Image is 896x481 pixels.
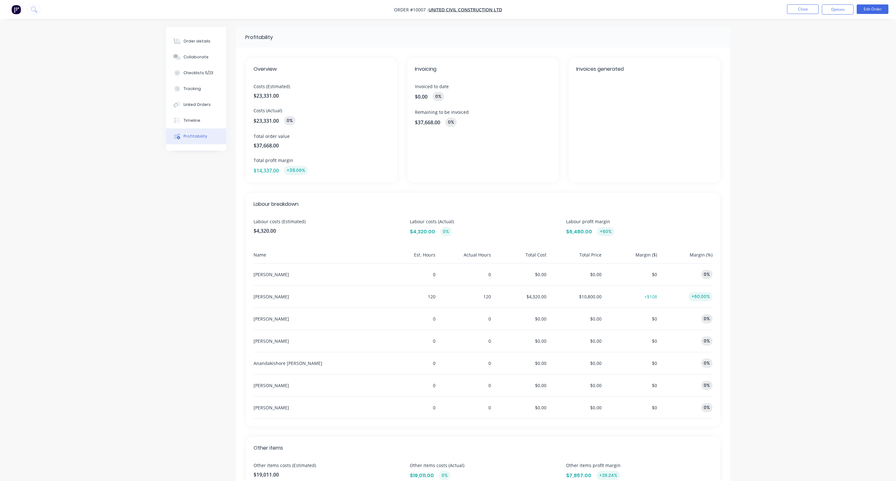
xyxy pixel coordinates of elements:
span: $4,320.00 [254,227,400,235]
button: Order details [166,33,226,49]
button: Checklists 5/23 [166,65,226,81]
button: +$108 [644,293,657,300]
div: 0% [284,116,295,125]
span: Invoicing [415,65,551,73]
div: $0.00 [493,330,546,352]
span: Costs (Actual) [254,107,390,114]
div: $0.00 [549,397,602,419]
span: +$108 [644,294,657,300]
div: Profitability [184,133,207,139]
div: Timeline [184,118,200,123]
span: $37,668.00 [254,142,390,149]
div: $0.00 [549,374,602,396]
div: $0.00 [493,263,546,285]
button: $0 [652,404,657,411]
div: Total Price [549,251,602,263]
span: Other items costs (Estimated) [254,462,400,469]
div: Actual Hours [438,251,491,263]
button: Close [787,4,819,14]
div: 0% [701,270,712,279]
span: Order #10007 - [394,7,429,13]
span: Other items profit margin [566,462,712,469]
div: $4,320.00 [493,286,546,308]
button: $0 [652,360,657,367]
div: Anandakishore [PERSON_NAME] [254,352,380,374]
div: Total Cost [493,251,546,263]
div: 0% [701,336,712,346]
div: Order details [184,38,210,44]
button: $0 [652,338,657,344]
div: $0.00 [549,330,602,352]
span: Other items costs (Actual) [410,462,556,469]
div: 120 [438,286,491,308]
span: $14,337.00 [254,167,279,174]
div: $0.00 [493,308,546,330]
div: +38.06% [284,166,308,175]
span: Invoices generated [576,65,712,73]
div: Profitability [245,34,273,41]
div: Collaborate [184,54,209,60]
button: Tracking [166,81,226,97]
div: 0 [383,397,436,419]
div: $0.00 [549,308,602,330]
div: $0.00 [549,263,602,285]
div: $10,800.00 [549,286,602,308]
div: $0.00 [493,397,546,419]
iframe: Intercom live chat [874,459,890,475]
div: Linked Orders [184,102,211,107]
div: 0 [383,352,436,374]
button: Linked Orders [166,97,226,113]
button: $0 [652,271,657,278]
button: Collaborate [166,49,226,65]
div: 0 [438,352,491,374]
span: Remaining to be invoiced [415,109,551,115]
span: $6,480.00 [566,228,592,236]
div: 0 [383,374,436,396]
button: Edit Order [857,4,888,14]
div: $0.00 [493,352,546,374]
span: Labour profit margin [566,218,712,225]
div: [PERSON_NAME] [254,330,380,352]
div: +29.24% [596,471,620,480]
div: 0 % [433,92,444,101]
span: $19,011.00 [254,471,400,478]
div: $0.00 [549,352,602,374]
span: $0 [652,316,657,322]
span: $23,331.00 [254,117,279,125]
span: Labour costs (Estimated) [254,218,400,225]
span: $0 [652,271,657,277]
button: Profitability [166,128,226,144]
div: 0% [701,359,712,368]
span: Overview [254,65,390,73]
div: Margin ($) [604,251,657,263]
div: 0 [383,330,436,352]
span: Invoiced to date [415,83,551,90]
div: 0% [701,314,712,323]
span: $37,668.00 [415,119,440,126]
div: 0 % [445,118,457,127]
div: [PERSON_NAME] [254,286,380,308]
div: 0 [383,263,436,285]
span: $0 [652,405,657,411]
div: Margin (%) [660,251,712,263]
button: Options [822,4,854,15]
div: 0 [383,308,436,330]
div: 0 [438,330,491,352]
span: $4,320.00 [410,228,435,236]
span: $0.00 [415,93,428,101]
span: Total profit margin [254,157,390,164]
div: Name [254,251,380,263]
button: $0 [652,315,657,322]
div: Checklists 5/23 [184,70,213,76]
span: Other items [254,444,712,452]
div: 0% [439,471,450,480]
div: +60% [597,227,614,236]
a: United Civil Construction Ltd [429,7,502,13]
span: Costs (Estimated) [254,83,390,90]
div: Tracking [184,86,201,92]
button: $0 [652,382,657,389]
div: +60.00% [689,292,712,301]
span: $23,331.00 [254,92,390,100]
